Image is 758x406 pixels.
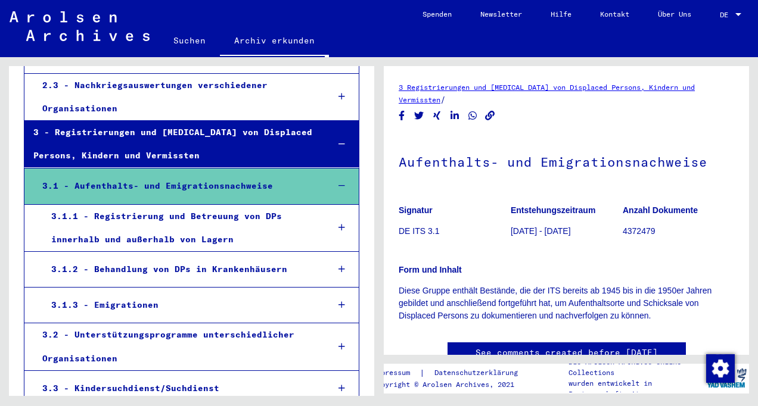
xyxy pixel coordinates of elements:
[372,379,532,390] p: Copyright © Arolsen Archives, 2021
[399,135,734,187] h1: Aufenthalts- und Emigrationsnachweise
[449,108,461,123] button: Share on LinkedIn
[396,108,408,123] button: Share on Facebook
[33,74,319,120] div: 2.3 - Nachkriegsauswertungen verschiedener Organisationen
[399,285,734,322] p: Diese Gruppe enthält Bestände, die der ITS bereits ab 1945 bis in die 1950er Jahren gebildet und ...
[413,108,425,123] button: Share on Twitter
[220,26,329,57] a: Archiv erkunden
[467,108,479,123] button: Share on WhatsApp
[24,121,319,167] div: 3 - Registrierungen und [MEDICAL_DATA] von Displaced Persons, Kindern und Vermissten
[372,367,532,379] div: |
[431,108,443,123] button: Share on Xing
[425,367,532,379] a: Datenschutzerklärung
[33,174,319,198] div: 3.1 - Aufenthalts- und Emigrationsnachweise
[42,258,319,281] div: 3.1.2 - Behandlung von DPs in Krankenhäusern
[623,205,698,215] b: Anzahl Dokumente
[568,357,703,378] p: Die Arolsen Archives Online-Collections
[706,354,734,382] div: Zustimmung ändern
[33,323,319,370] div: 3.2 - Unterstützungsprogramme unterschiedlicher Organisationen
[511,205,595,215] b: Entstehungszeitraum
[704,363,749,393] img: yv_logo.png
[33,377,319,400] div: 3.3 - Kindersuchdienst/Suchdienst
[720,11,733,19] span: DE
[10,11,150,41] img: Arolsen_neg.svg
[399,225,510,238] p: DE ITS 3.1
[706,354,735,383] img: Zustimmung ändern
[623,225,734,238] p: 4372479
[476,346,658,359] a: See comments created before [DATE]
[484,108,496,123] button: Copy link
[399,265,462,274] b: Form und Inhalt
[42,205,319,251] div: 3.1.1 - Registrierung und Betreuung von DPs innerhalb und außerhalb von Lagern
[399,205,433,215] b: Signatur
[372,367,420,379] a: Impressum
[568,378,703,399] p: wurden entwickelt in Partnerschaft mit
[399,83,695,104] a: 3 Registrierungen und [MEDICAL_DATA] von Displaced Persons, Kindern und Vermissten
[511,225,622,238] p: [DATE] - [DATE]
[42,293,319,317] div: 3.1.3 - Emigrationen
[159,26,220,55] a: Suchen
[440,94,446,105] span: /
